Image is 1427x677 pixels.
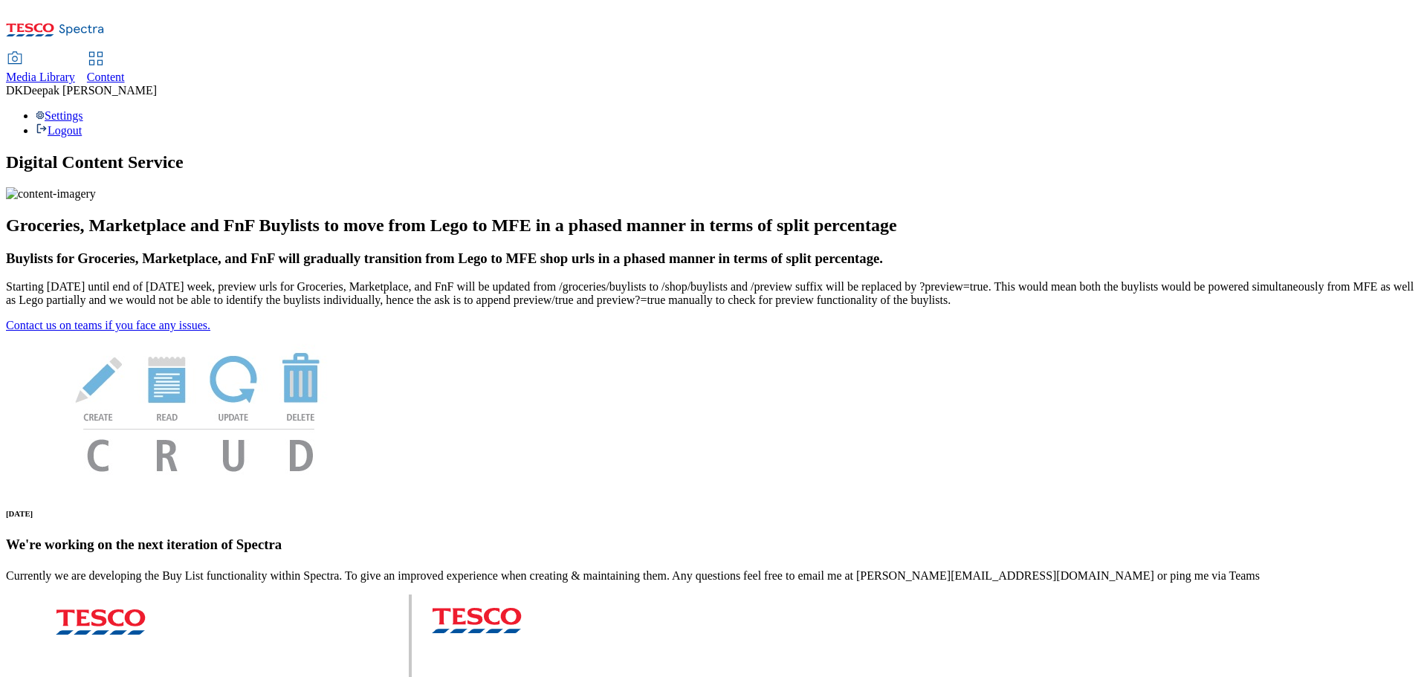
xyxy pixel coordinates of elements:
p: Starting [DATE] until end of [DATE] week, preview urls for Groceries, Marketplace, and FnF will b... [6,280,1421,307]
h1: Digital Content Service [6,152,1421,172]
h3: We're working on the next iteration of Spectra [6,537,1421,553]
h3: Buylists for Groceries, Marketplace, and FnF will gradually transition from Lego to MFE shop urls... [6,250,1421,267]
p: Currently we are developing the Buy List functionality within Spectra. To give an improved experi... [6,569,1421,583]
span: Content [87,71,125,83]
img: content-imagery [6,187,96,201]
span: Deepak [PERSON_NAME] [23,84,157,97]
a: Settings [36,109,83,122]
h6: [DATE] [6,509,1421,518]
span: Media Library [6,71,75,83]
span: DK [6,84,23,97]
a: Contact us on teams if you face any issues. [6,319,210,331]
h2: Groceries, Marketplace and FnF Buylists to move from Lego to MFE in a phased manner in terms of s... [6,216,1421,236]
a: Content [87,53,125,84]
a: Media Library [6,53,75,84]
a: Logout [36,124,82,137]
img: News Image [6,332,392,487]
